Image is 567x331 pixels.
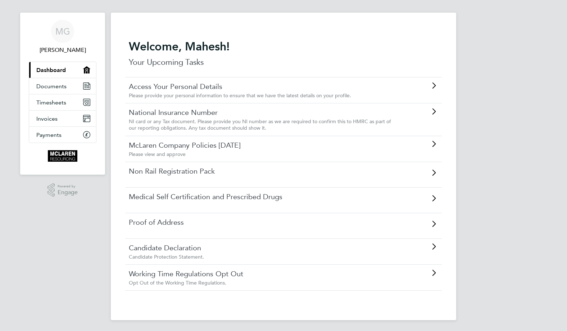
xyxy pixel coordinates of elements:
[129,279,226,286] span: Opt Out of the Working Time Regulations.
[36,83,67,90] span: Documents
[20,13,105,175] nav: Main navigation
[129,118,391,131] span: NI card or any Tax document. Please provide you NI number as we are required to confirm this to H...
[129,269,398,278] a: Working Time Regulations Opt Out
[29,111,96,126] a: Invoices
[129,82,398,91] a: Access Your Personal Details
[36,67,66,73] span: Dashboard
[47,183,78,197] a: Powered byEngage
[48,150,77,162] img: mclaren-logo-retina.png
[129,192,398,201] a: Medical Self Certification and Prescribed Drugs
[36,99,66,106] span: Timesheets
[29,127,96,143] a: Payments
[129,39,438,54] h2: Welcome, Mahesh!
[129,243,398,252] a: Candidate Declaration
[129,108,398,117] a: National Insurance Number
[129,151,186,157] span: Please view and approve
[129,140,398,150] a: McLaren Company Policies [DATE]
[129,166,398,176] a: Non Rail Registration Pack
[36,131,62,138] span: Payments
[129,92,351,99] span: Please provide your personal information to ensure that we have the latest details on your profile.
[29,78,96,94] a: Documents
[36,115,58,122] span: Invoices
[29,20,96,54] a: MG[PERSON_NAME]
[29,46,96,54] span: Mahesh Gohil
[55,27,70,36] span: MG
[29,150,96,162] a: Go to home page
[129,57,438,68] p: Your Upcoming Tasks
[129,218,398,227] a: Proof of Address
[129,254,204,260] span: Candidate Protection Statement.
[29,94,96,110] a: Timesheets
[29,62,96,78] a: Dashboard
[58,183,78,189] span: Powered by
[58,189,78,196] span: Engage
